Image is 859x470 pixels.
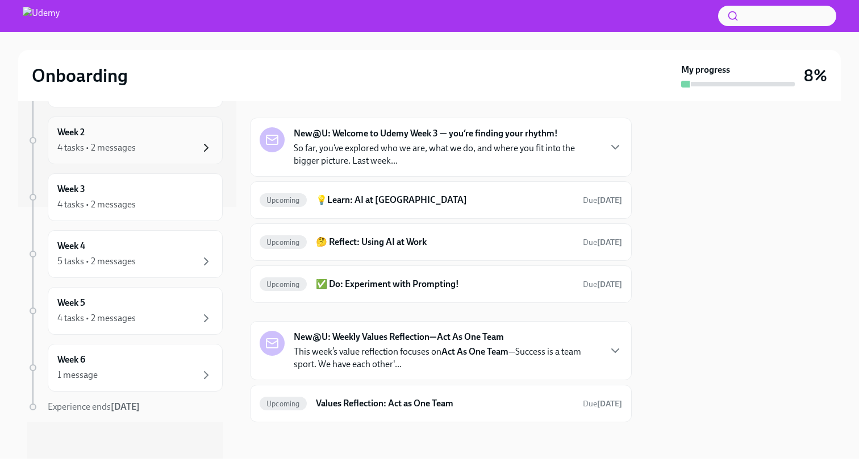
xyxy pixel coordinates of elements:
span: Due [583,196,622,205]
a: Upcoming💡Learn: AI at [GEOGRAPHIC_DATA]Due[DATE] [260,191,622,209]
span: Upcoming [260,238,307,247]
span: November 8th, 2025 09:00 [583,279,622,290]
h6: Values Reflection: Act as One Team [316,397,574,410]
strong: My progress [681,64,730,76]
a: Upcoming🤔 Reflect: Using AI at WorkDue[DATE] [260,233,622,251]
div: 4 tasks • 2 messages [57,198,136,211]
div: 4 tasks • 2 messages [57,142,136,154]
div: 4 tasks • 2 messages [57,312,136,325]
span: Upcoming [260,196,307,205]
strong: [DATE] [597,196,622,205]
div: 1 message [57,369,98,381]
span: Due [583,399,622,409]
h6: Week 4 [57,240,85,252]
a: Week 24 tasks • 2 messages [27,117,223,164]
span: Due [583,280,622,289]
strong: [DATE] [597,399,622,409]
h6: Week 2 [57,126,85,139]
strong: [DATE] [597,280,622,289]
p: This week’s value reflection focuses on —Success is a team sport. We have each other'... [294,346,599,371]
strong: [DATE] [111,401,140,412]
h2: Onboarding [32,64,128,87]
h3: 8% [804,65,827,86]
h6: Week 3 [57,183,85,196]
h6: Week 5 [57,297,85,309]
a: Upcoming✅ Do: Experiment with Prompting!Due[DATE] [260,275,622,293]
span: November 11th, 2025 09:00 [583,398,622,409]
strong: [DATE] [597,238,622,247]
h6: 💡Learn: AI at [GEOGRAPHIC_DATA] [316,194,574,206]
img: Udemy [23,7,60,25]
a: Week 45 tasks • 2 messages [27,230,223,278]
h6: ✅ Do: Experiment with Prompting! [316,278,574,290]
strong: New@U: Welcome to Udemy Week 3 — you’re finding your rhythm! [294,127,558,140]
strong: New@U: Weekly Values Reflection—Act As One Team [294,331,504,343]
span: Upcoming [260,400,307,408]
span: November 8th, 2025 09:00 [583,237,622,248]
span: November 8th, 2025 09:00 [583,195,622,206]
span: Experience ends [48,401,140,412]
a: Week 61 message [27,344,223,392]
span: Due [583,238,622,247]
strong: Act As One Team [441,346,508,357]
a: Week 54 tasks • 2 messages [27,287,223,335]
a: Week 34 tasks • 2 messages [27,173,223,221]
h6: 🤔 Reflect: Using AI at Work [316,236,574,248]
div: 5 tasks • 2 messages [57,255,136,268]
h6: Week 6 [57,353,85,366]
p: So far, you’ve explored who we are, what we do, and where you fit into the bigger picture. Last w... [294,142,599,167]
a: UpcomingValues Reflection: Act as One TeamDue[DATE] [260,394,622,413]
span: Upcoming [260,280,307,289]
